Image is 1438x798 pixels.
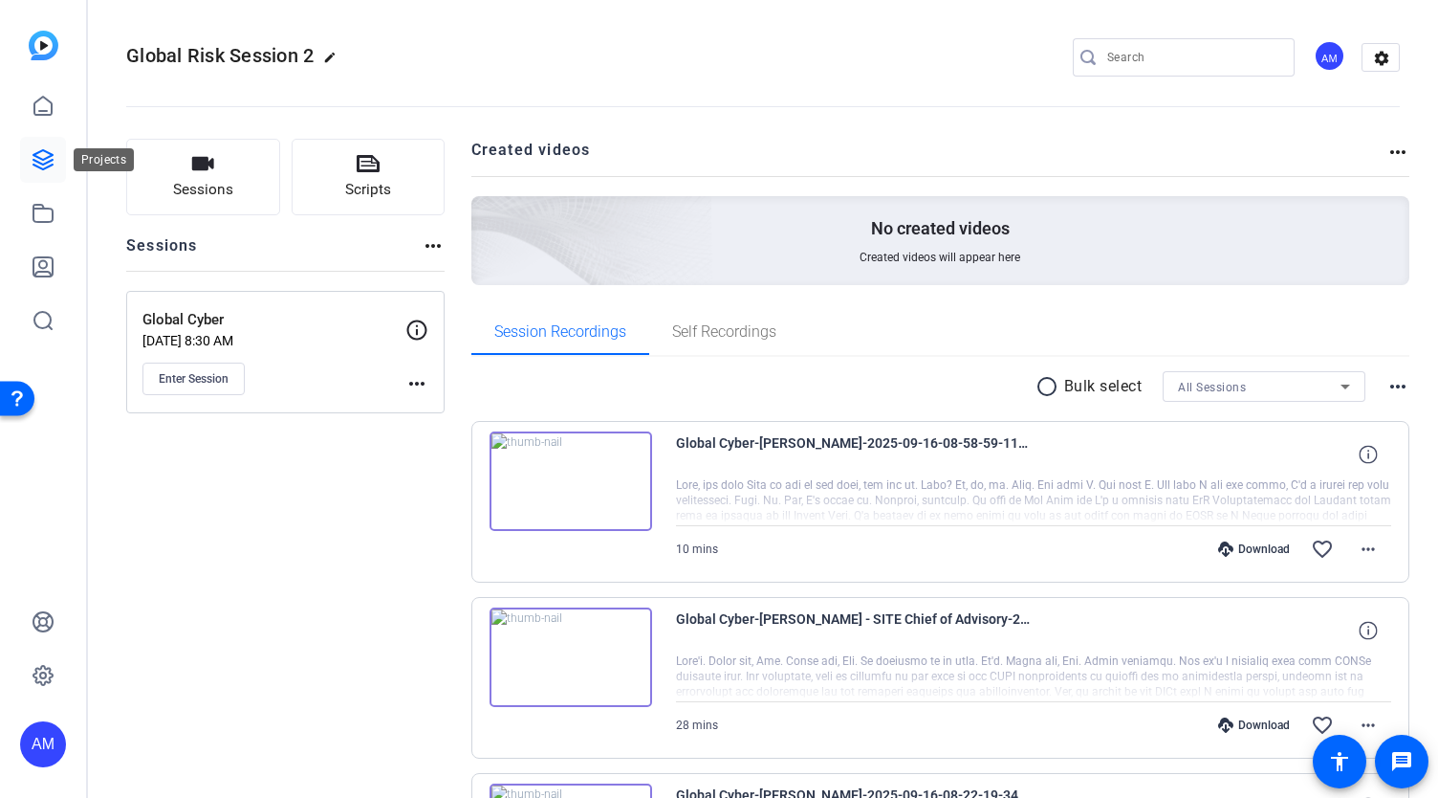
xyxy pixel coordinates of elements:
[1314,40,1345,72] div: AM
[676,543,718,556] span: 10 mins
[1064,375,1143,398] p: Bulk select
[676,719,718,732] span: 28 mins
[126,234,198,271] h2: Sessions
[20,721,66,767] div: AM
[159,371,229,387] span: Enter Session
[405,372,428,395] mat-icon: more_horiz
[871,217,1010,240] p: No created videos
[1357,538,1380,561] mat-icon: more_horiz
[1386,141,1409,164] mat-icon: more_horiz
[1390,750,1413,773] mat-icon: message
[1311,538,1334,561] mat-icon: favorite_border
[494,324,626,340] span: Session Recordings
[173,179,233,201] span: Sessions
[1209,718,1299,733] div: Download
[1035,375,1064,398] mat-icon: radio_button_unchecked
[142,333,405,348] p: [DATE] 8:30 AM
[490,608,652,707] img: thumb-nail
[142,309,405,331] p: Global Cyber
[29,31,58,60] img: blue-gradient.svg
[490,432,652,531] img: thumb-nail
[471,139,1387,176] h2: Created videos
[74,148,134,171] div: Projects
[422,234,445,257] mat-icon: more_horiz
[1314,40,1347,74] ngx-avatar: Abe Menendez
[257,7,713,422] img: Creted videos background
[1362,44,1401,73] mat-icon: settings
[126,139,280,215] button: Sessions
[1328,750,1351,773] mat-icon: accessibility
[672,324,776,340] span: Self Recordings
[676,608,1030,654] span: Global Cyber-[PERSON_NAME] - SITE Chief of Advisory-2025-09-16-08-22-19-343-5
[1178,381,1246,394] span: All Sessions
[142,363,245,395] button: Enter Session
[126,44,314,67] span: Global Risk Session 2
[1386,375,1409,398] mat-icon: more_horiz
[1311,714,1334,737] mat-icon: favorite_border
[292,139,446,215] button: Scripts
[323,51,346,74] mat-icon: edit
[1209,542,1299,557] div: Download
[676,432,1030,477] span: Global Cyber-[PERSON_NAME]-2025-09-16-08-58-59-119-3
[860,250,1020,265] span: Created videos will appear here
[1107,46,1279,69] input: Search
[345,179,391,201] span: Scripts
[1357,714,1380,737] mat-icon: more_horiz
